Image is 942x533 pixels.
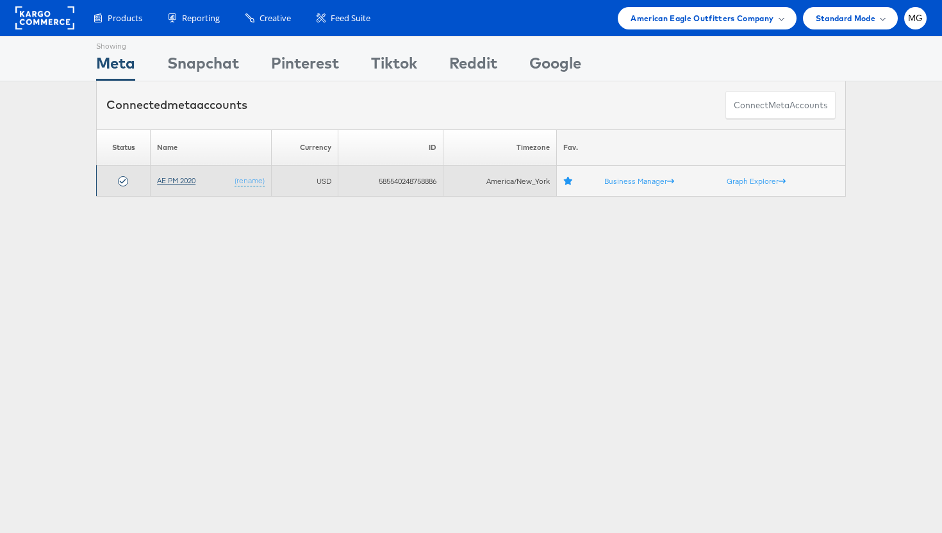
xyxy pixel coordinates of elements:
[151,129,272,166] th: Name
[96,52,135,81] div: Meta
[271,52,339,81] div: Pinterest
[260,12,291,24] span: Creative
[167,52,239,81] div: Snapchat
[908,14,923,22] span: MG
[106,97,247,113] div: Connected accounts
[816,12,875,25] span: Standard Mode
[108,12,142,24] span: Products
[97,129,151,166] th: Status
[604,176,674,186] a: Business Manager
[727,176,786,186] a: Graph Explorer
[529,52,581,81] div: Google
[338,166,443,197] td: 585540248758886
[443,166,556,197] td: America/New_York
[725,91,836,120] button: ConnectmetaAccounts
[371,52,417,81] div: Tiktok
[272,166,338,197] td: USD
[182,12,220,24] span: Reporting
[443,129,556,166] th: Timezone
[167,97,197,112] span: meta
[272,129,338,166] th: Currency
[235,176,265,186] a: (rename)
[331,12,370,24] span: Feed Suite
[449,52,497,81] div: Reddit
[96,37,135,52] div: Showing
[631,12,773,25] span: American Eagle Outfitters Company
[157,176,195,185] a: AE PM 2020
[768,99,789,111] span: meta
[338,129,443,166] th: ID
